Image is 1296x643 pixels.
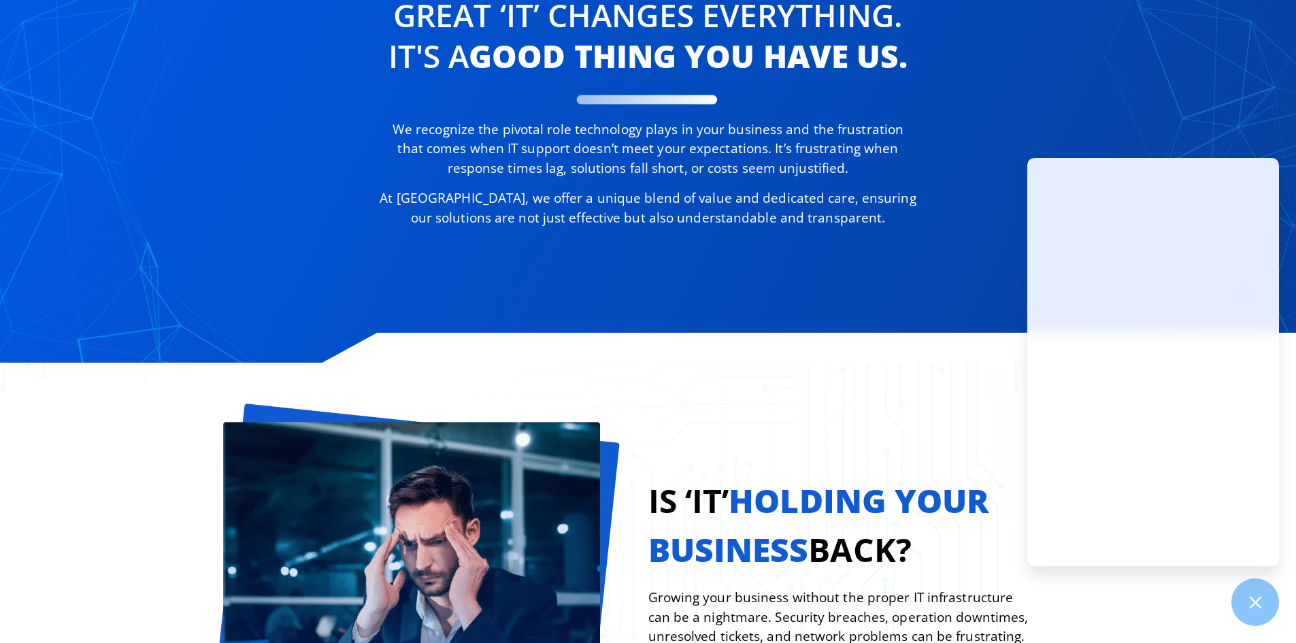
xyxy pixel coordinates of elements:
p: At [GEOGRAPHIC_DATA], we offer a unique blend of value and dedicated care, ensuring our solutions... [378,188,917,227]
img: New Divider [576,94,721,105]
iframe: Chatgenie Messenger [1027,158,1279,566]
p: We recognize the pivotal role technology plays in your business and the frustration that comes wh... [378,120,917,178]
b: good thing you have us. [469,35,908,77]
strong: holding your business [648,478,989,572]
h2: Is ‘IT’ back? [648,476,1032,574]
